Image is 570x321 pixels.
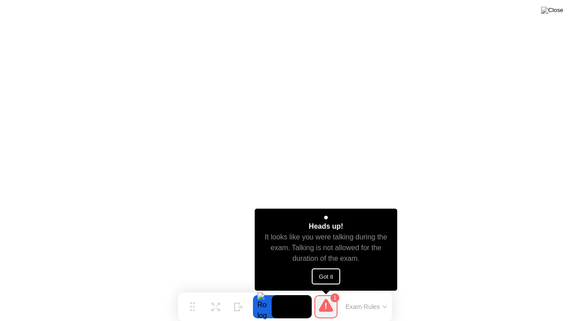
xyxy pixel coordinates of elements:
div: Heads up! [309,221,343,232]
button: Exam Rules [343,303,390,311]
div: 1 [330,293,339,302]
div: It looks like you were talking during the exam. Talking is not allowed for the duration of the exam. [263,232,390,264]
img: Close [541,7,563,14]
button: Got it [312,268,340,284]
